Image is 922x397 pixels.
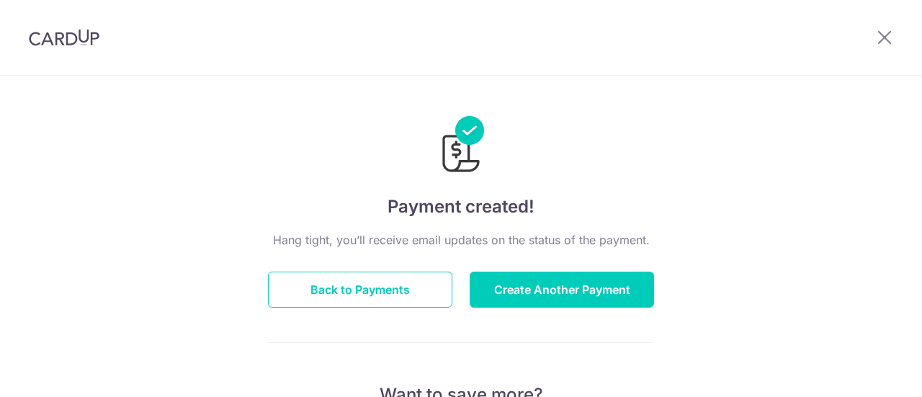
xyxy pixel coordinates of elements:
button: Create Another Payment [470,272,654,308]
img: CardUp [29,29,99,46]
img: Payments [438,116,484,177]
button: Back to Payments [268,272,452,308]
p: Hang tight, you’ll receive email updates on the status of the payment. [268,231,654,249]
h4: Payment created! [268,194,654,220]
